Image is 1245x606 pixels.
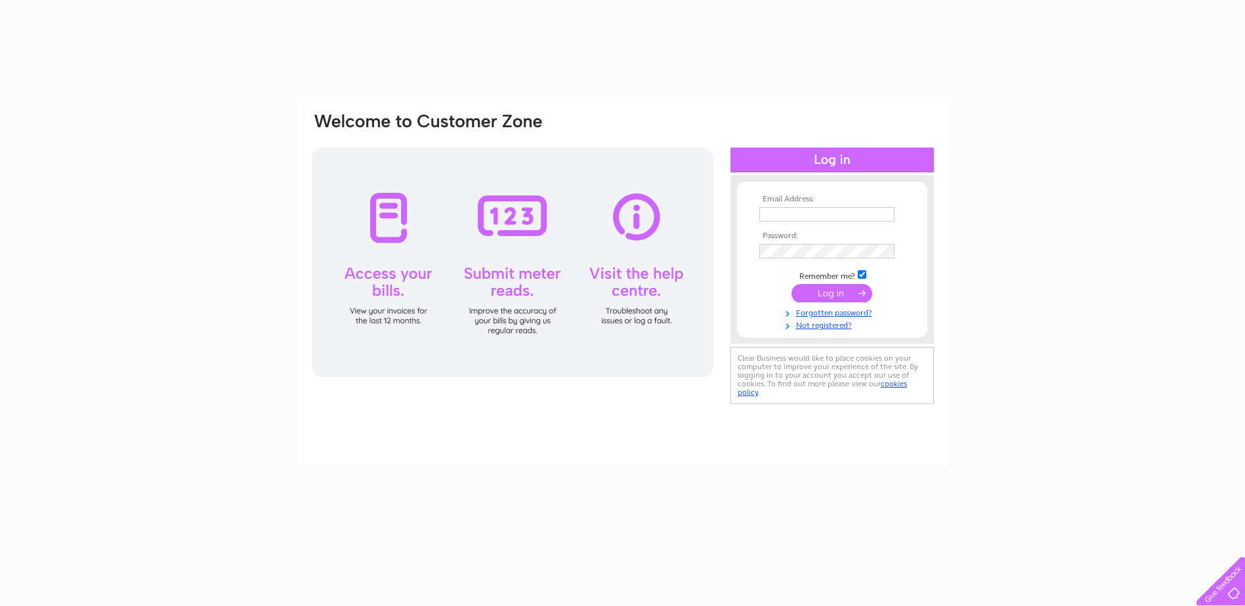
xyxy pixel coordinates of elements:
[759,318,908,331] a: Not registered?
[791,284,872,302] input: Submit
[756,232,908,241] th: Password:
[756,195,908,204] th: Email Address:
[756,268,908,281] td: Remember me?
[759,306,908,318] a: Forgotten password?
[738,379,907,397] a: cookies policy
[730,347,934,404] div: Clear Business would like to place cookies on your computer to improve your experience of the sit...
